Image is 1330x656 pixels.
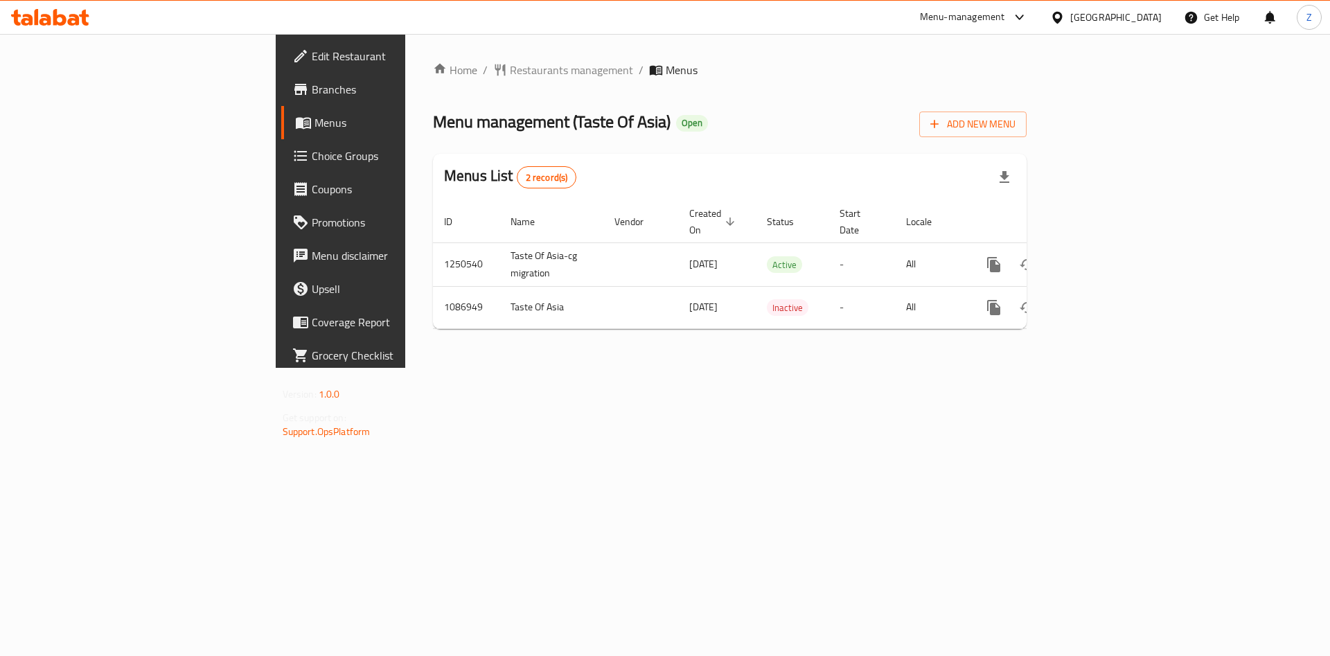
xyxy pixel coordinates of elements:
[511,213,553,230] span: Name
[281,73,498,106] a: Branches
[281,139,498,172] a: Choice Groups
[283,385,317,403] span: Version:
[639,62,644,78] li: /
[283,423,371,441] a: Support.OpsPlatform
[281,305,498,339] a: Coverage Report
[314,114,487,131] span: Menus
[510,62,633,78] span: Restaurants management
[767,213,812,230] span: Status
[444,213,470,230] span: ID
[281,239,498,272] a: Menu disclaimer
[444,166,576,188] h2: Menus List
[767,256,802,273] div: Active
[281,106,498,139] a: Menus
[920,9,1005,26] div: Menu-management
[1306,10,1312,25] span: Z
[312,281,487,297] span: Upsell
[689,205,739,238] span: Created On
[1011,248,1044,281] button: Change Status
[281,272,498,305] a: Upsell
[499,286,603,328] td: Taste Of Asia
[283,409,346,427] span: Get support on:
[828,286,895,328] td: -
[281,339,498,372] a: Grocery Checklist
[281,206,498,239] a: Promotions
[312,347,487,364] span: Grocery Checklist
[312,214,487,231] span: Promotions
[767,300,808,316] span: Inactive
[840,205,878,238] span: Start Date
[689,298,718,316] span: [DATE]
[312,314,487,330] span: Coverage Report
[930,116,1016,133] span: Add New Menu
[281,39,498,73] a: Edit Restaurant
[319,385,340,403] span: 1.0.0
[689,255,718,273] span: [DATE]
[614,213,662,230] span: Vendor
[281,172,498,206] a: Coupons
[966,201,1121,243] th: Actions
[499,242,603,286] td: Taste Of Asia-cg migration
[312,48,487,64] span: Edit Restaurant
[517,166,577,188] div: Total records count
[988,161,1021,194] div: Export file
[828,242,895,286] td: -
[312,181,487,197] span: Coupons
[433,201,1121,329] table: enhanced table
[312,247,487,264] span: Menu disclaimer
[895,286,966,328] td: All
[493,62,633,78] a: Restaurants management
[767,257,802,273] span: Active
[767,299,808,316] div: Inactive
[433,62,1027,78] nav: breadcrumb
[666,62,698,78] span: Menus
[977,248,1011,281] button: more
[676,117,708,129] span: Open
[676,115,708,132] div: Open
[1070,10,1162,25] div: [GEOGRAPHIC_DATA]
[906,213,950,230] span: Locale
[1011,291,1044,324] button: Change Status
[312,148,487,164] span: Choice Groups
[433,106,671,137] span: Menu management ( Taste Of Asia )
[312,81,487,98] span: Branches
[517,171,576,184] span: 2 record(s)
[895,242,966,286] td: All
[977,291,1011,324] button: more
[919,112,1027,137] button: Add New Menu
